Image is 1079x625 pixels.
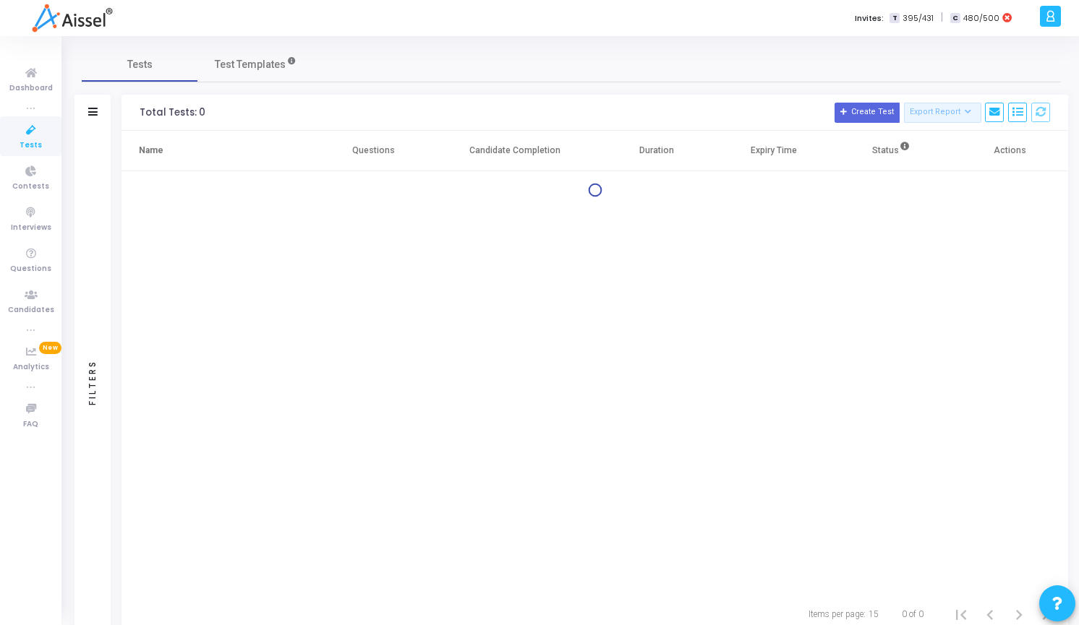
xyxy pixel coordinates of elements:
img: logo [32,4,112,33]
th: Name [121,131,315,171]
th: Status [833,131,951,171]
span: Analytics [13,361,49,374]
button: Create Test [835,103,900,123]
span: Contests [12,181,49,193]
span: FAQ [23,418,38,431]
th: Actions [950,131,1068,171]
th: Candidate Completion [432,131,597,171]
span: Dashboard [9,82,53,95]
span: Tests [20,139,42,152]
div: Filters [86,303,99,462]
div: 15 [869,608,879,621]
button: Export Report [904,103,981,123]
span: Test Templates [215,57,286,72]
div: 0 of 0 [902,608,924,621]
div: Total Tests: 0 [140,107,205,118]
span: 395/431 [903,12,934,25]
label: Invites: [855,12,884,25]
span: Interviews [11,222,51,234]
span: T [890,13,899,24]
span: C [950,13,960,24]
th: Questions [315,131,432,171]
div: Items per page: [809,608,866,621]
span: | [941,10,943,25]
span: Tests [127,57,153,72]
th: Duration [597,131,715,171]
th: Expiry Time [715,131,833,171]
span: Questions [10,263,51,275]
span: New [39,342,61,354]
span: Candidates [8,304,54,316]
span: 480/500 [963,12,999,25]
